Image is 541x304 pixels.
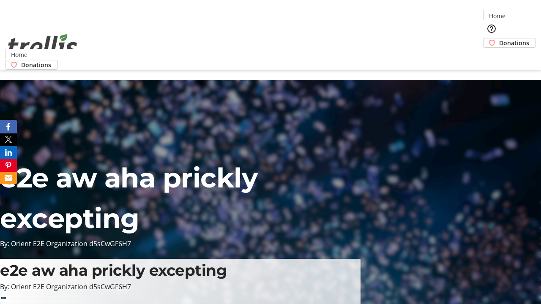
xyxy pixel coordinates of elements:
span: Home [11,50,27,59]
a: Donations [483,38,536,48]
button: Help [483,20,500,37]
span: Donations [499,38,529,47]
button: Cart [483,48,500,65]
a: Home [5,50,33,59]
a: Donations [5,60,58,70]
span: Donations [21,60,51,69]
span: Home [489,11,505,20]
a: Home [484,11,511,20]
img: Orient E2E Organization d5sCwGF6H7's Logo [5,24,80,67]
